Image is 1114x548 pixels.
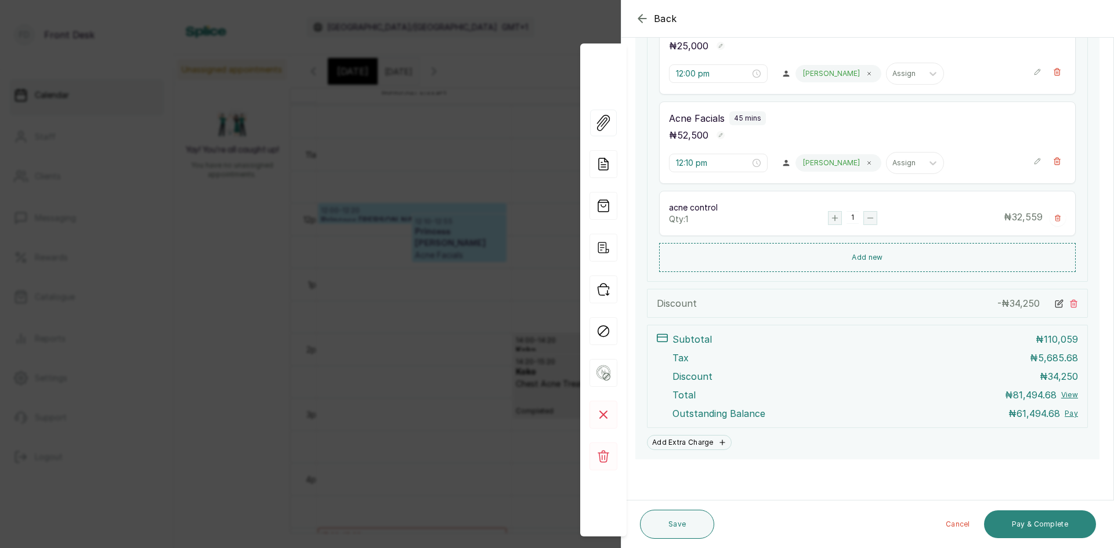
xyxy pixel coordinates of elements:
p: ₦ [1036,332,1078,346]
p: Discount [672,369,712,383]
p: Discount [657,296,697,310]
p: [PERSON_NAME] [803,158,860,168]
input: Select time [676,67,750,80]
p: ₦ [1004,210,1043,226]
p: ₦ [1040,369,1078,383]
p: Outstanding Balance [672,407,765,420]
button: Pay & Complete [984,510,1096,538]
span: 5,685.68 [1038,352,1078,364]
button: Back [635,12,677,26]
p: 45 mins [734,114,761,123]
p: ₦ [1005,388,1057,402]
p: 1 [851,213,854,222]
p: - ₦ [997,296,1040,310]
button: Add Extra Charge [647,435,732,450]
p: Tax [672,351,689,365]
button: Add new [659,243,1076,272]
button: Cancel [936,510,979,538]
p: ₦ [669,128,708,142]
span: 52,500 [677,129,708,141]
span: 110,059 [1044,333,1078,345]
p: ₦ [669,39,708,53]
p: acne control [669,202,828,213]
span: 34,250 [1010,297,1040,309]
span: Back [654,12,677,26]
button: Pay [1065,409,1078,418]
button: View [1061,390,1078,400]
span: 25,000 [677,40,708,52]
button: Save [640,510,714,539]
p: ₦61,494.68 [1008,407,1060,420]
p: Qty: 1 [669,213,828,225]
p: ₦ [1030,351,1078,365]
p: Acne Facials [669,111,725,125]
input: Select time [676,157,750,169]
span: 32,559 [1012,211,1043,223]
span: 81,494.68 [1013,389,1057,401]
p: [PERSON_NAME] [803,69,860,78]
p: Subtotal [672,332,712,346]
span: 34,250 [1048,371,1078,382]
p: Total [672,388,696,402]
